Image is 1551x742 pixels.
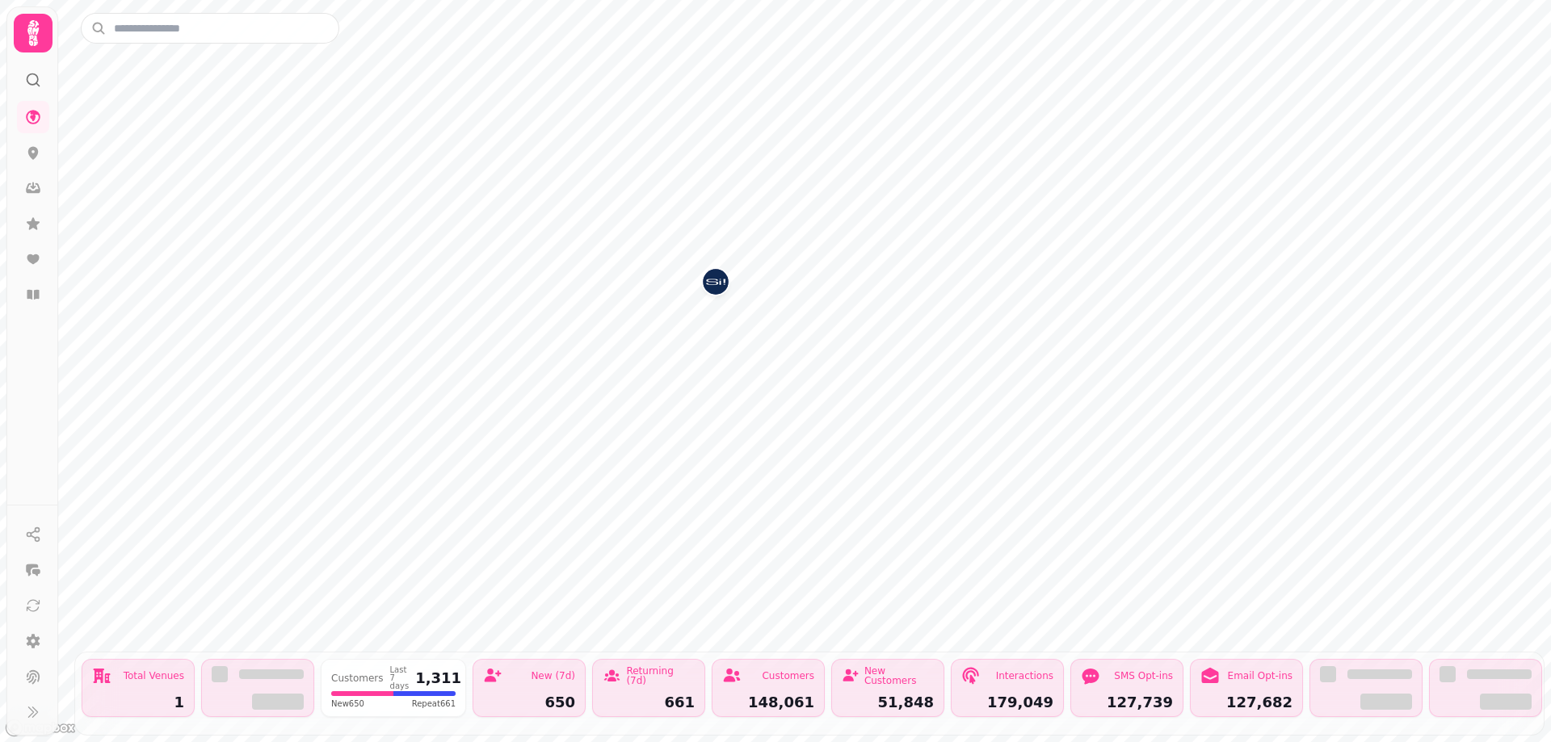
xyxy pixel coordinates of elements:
div: 148,061 [722,695,814,710]
div: 179,049 [961,695,1053,710]
div: Map marker [703,269,729,300]
div: Email Opt-ins [1228,671,1292,681]
div: New (7d) [531,671,575,681]
div: New Customers [864,666,934,685]
div: 127,682 [1200,695,1292,710]
button: Si! [703,269,729,295]
div: Total Venues [124,671,184,681]
div: 127,739 [1081,695,1173,710]
div: Last 7 days [390,666,410,690]
span: New 650 [331,698,364,710]
div: Interactions [996,671,1053,681]
div: 1,311 [415,671,461,685]
div: SMS Opt-ins [1114,671,1173,681]
a: Mapbox logo [5,719,76,737]
div: 661 [603,695,695,710]
div: 51,848 [842,695,934,710]
div: Returning (7d) [626,666,695,685]
div: Customers [762,671,814,681]
div: 1 [92,695,184,710]
span: Repeat 661 [412,698,456,710]
div: 650 [483,695,575,710]
div: Customers [331,673,384,683]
